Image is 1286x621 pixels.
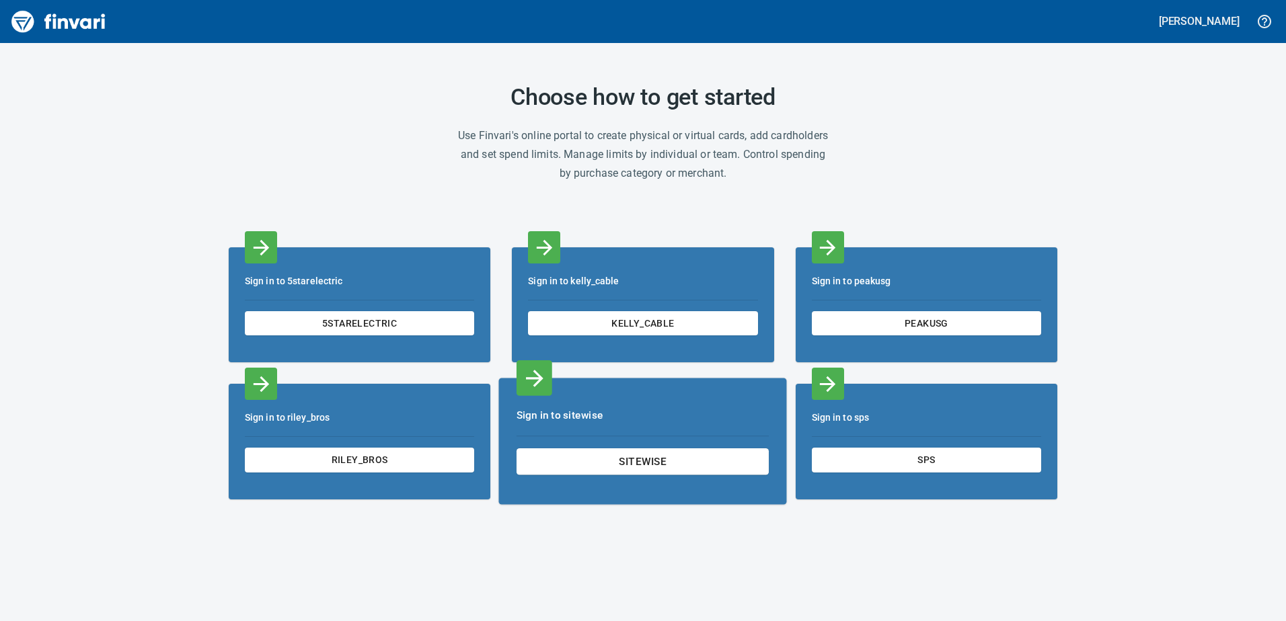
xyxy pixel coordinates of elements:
h5: [PERSON_NAME] [1159,14,1240,28]
button: sps [812,448,1041,472]
span: 5starelectric [256,315,463,332]
button: kelly_cable [528,311,757,336]
span: riley_bros [256,452,463,468]
span: peakusg [823,315,1030,332]
img: Finvari [8,5,109,38]
button: riley_bros [245,448,474,472]
button: peakusg [812,311,1041,336]
h6: Sign in to kelly_cable [528,274,757,289]
h6: Use Finvari's online portal to create physical or virtual cards, add cardholders and set spend li... [457,126,829,183]
h6: Sign in to riley_bros [245,411,474,425]
button: [PERSON_NAME] [1156,11,1243,32]
span: kelly_cable [539,315,747,332]
h6: Sign in to peakusg [812,274,1041,289]
h1: Choose how to get started [457,83,829,110]
h6: Sign in to 5starelectric [245,274,474,289]
span: sps [823,452,1030,468]
span: sitewise [529,453,757,471]
h6: Sign in to sps [812,411,1041,425]
button: sitewise [517,448,769,475]
h6: Sign in to sitewise [517,408,769,424]
button: 5starelectric [245,311,474,336]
